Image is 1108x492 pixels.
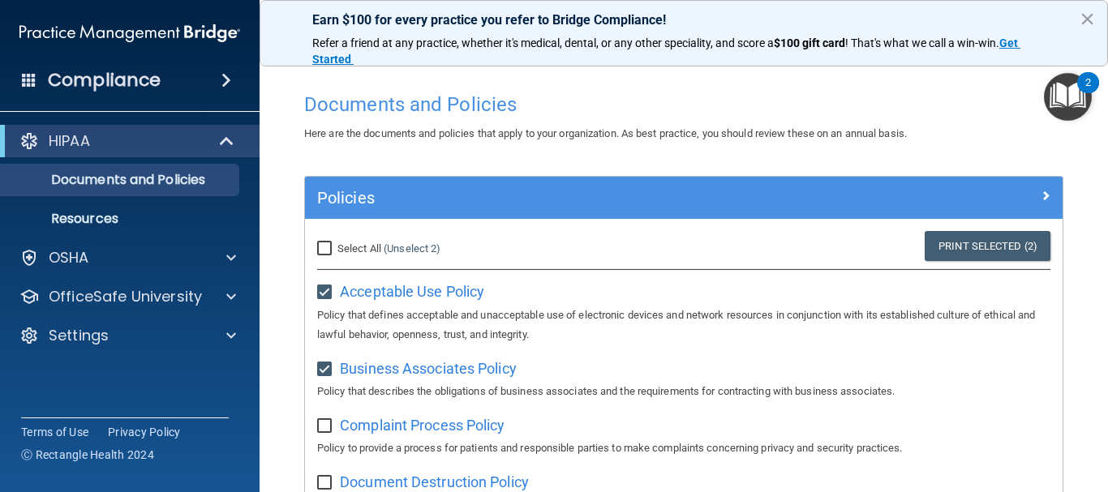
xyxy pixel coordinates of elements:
[340,360,517,377] span: Business Associates Policy
[340,417,505,434] span: Complaint Process Policy
[49,287,202,306] p: OfficeSafe University
[108,424,181,440] a: Privacy Policy
[317,382,1050,401] p: Policy that describes the obligations of business associates and the requirements for contracting...
[304,127,907,139] span: Here are the documents and policies that apply to your organization. As best practice, you should...
[19,248,236,267] a: OSHA
[337,242,381,255] span: Select All
[925,231,1050,261] a: Print Selected (2)
[19,131,235,151] a: HIPAA
[774,36,845,49] strong: $100 gift card
[49,248,89,267] p: OSHA
[340,283,484,300] span: Acceptable Use Policy
[1044,73,1092,121] button: Open Resource Center, 2 new notifications
[11,211,232,227] p: Resources
[312,36,774,49] span: Refer a friend at any practice, whether it's medical, dental, or any other speciality, and score a
[304,94,1063,115] h4: Documents and Policies
[49,326,109,345] p: Settings
[312,12,1055,28] p: Earn $100 for every practice you refer to Bridge Compliance!
[11,172,232,188] p: Documents and Policies
[317,189,861,207] h5: Policies
[1085,83,1091,104] div: 2
[21,447,154,463] span: Ⓒ Rectangle Health 2024
[384,242,440,255] a: (Unselect 2)
[317,242,336,255] input: Select All (Unselect 2)
[49,131,90,151] p: HIPAA
[845,36,999,49] span: ! That's what we call a win-win.
[340,473,529,490] span: Document Destruction Policy
[317,306,1050,344] p: Policy that defines acceptable and unacceptable use of electronic devices and network resources i...
[19,17,240,49] img: PMB logo
[21,424,88,440] a: Terms of Use
[48,69,161,92] h4: Compliance
[317,185,1050,211] a: Policies
[19,287,236,306] a: OfficeSafe University
[312,36,1020,66] a: Get Started
[317,439,1050,458] p: Policy to provide a process for patients and responsible parties to make complaints concerning pr...
[1080,6,1095,32] button: Close
[19,326,236,345] a: Settings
